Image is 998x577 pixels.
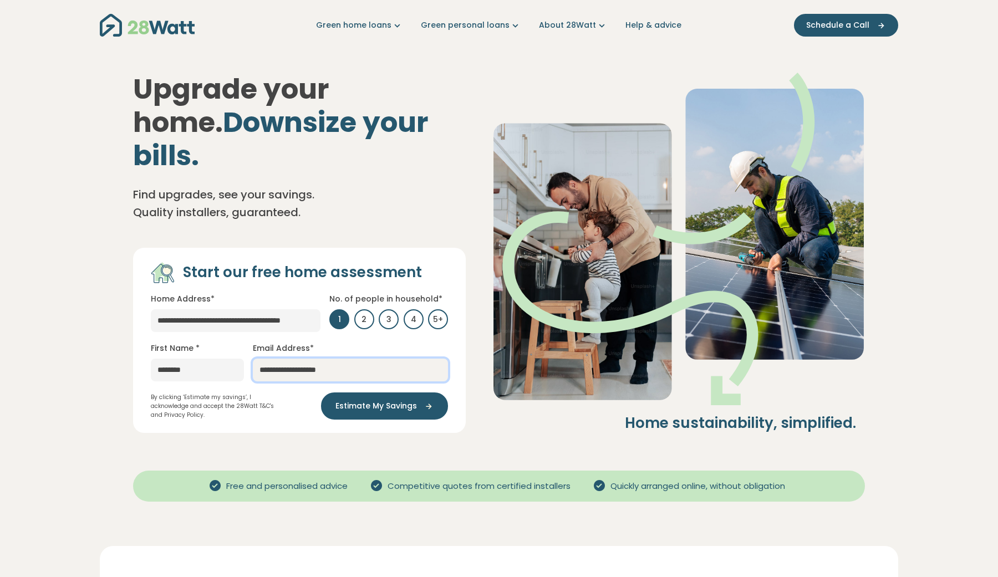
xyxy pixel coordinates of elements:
[492,414,856,433] h4: Home sustainability, simplified.
[329,309,349,329] label: 1
[335,400,417,412] span: Estimate My Savings
[253,343,314,354] label: Email Address*
[421,19,521,31] a: Green personal loans
[625,19,681,31] a: Help & advice
[794,14,898,37] button: Schedule a Call
[383,480,575,493] span: Competitive quotes from certified installers
[404,309,424,329] label: 4
[379,309,399,329] label: 3
[151,393,286,420] p: By clicking ‘Estimate my savings’, I acknowledge and accept the 28Watt T&C's and Privacy Policy.
[151,343,200,354] label: First Name *
[133,186,355,221] p: Find upgrades, see your savings. Quality installers, guaranteed.
[151,293,215,305] label: Home Address*
[321,392,448,420] button: Estimate My Savings
[329,293,442,305] label: No. of people in household*
[133,73,466,172] h1: Upgrade your home.
[100,14,195,37] img: 28Watt
[354,309,374,329] label: 2
[100,11,898,39] nav: Main navigation
[806,19,869,31] span: Schedule a Call
[943,524,998,577] iframe: Chat Widget
[222,480,352,493] span: Free and personalised advice
[428,309,448,329] label: 5+
[539,19,608,31] a: About 28Watt
[316,19,403,31] a: Green home loans
[606,480,790,493] span: Quickly arranged online, without obligation
[133,103,429,175] span: Downsize your bills.
[183,263,422,282] h4: Start our free home assessment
